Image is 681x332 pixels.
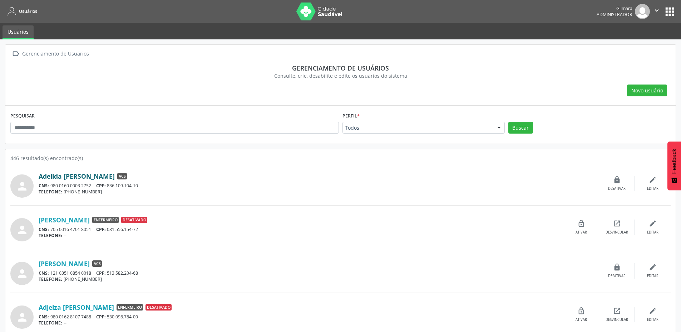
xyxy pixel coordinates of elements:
[39,216,90,224] a: [PERSON_NAME]
[647,274,658,279] div: Editar
[16,267,29,280] i: person
[647,186,658,191] div: Editar
[667,141,681,190] button: Feedback - Mostrar pesquisa
[342,111,360,122] label: Perfil
[92,217,119,223] span: Enfermeiro
[606,230,628,235] div: Desvincular
[16,311,29,324] i: person
[39,232,563,239] div: --
[613,263,621,271] i: lock
[96,226,106,232] span: CPF:
[39,270,49,276] span: CNS:
[16,180,29,193] i: person
[39,232,62,239] span: TELEFONE:
[39,303,114,311] a: Adjelza [PERSON_NAME]
[10,49,90,59] a:  Gerenciamento de Usuários
[671,149,677,174] span: Feedback
[631,87,663,94] span: Novo usuário
[5,5,37,17] a: Usuários
[650,4,663,19] button: 
[3,25,34,39] a: Usuários
[649,220,657,227] i: edit
[647,317,658,322] div: Editar
[613,220,621,227] i: open_in_new
[576,230,587,235] div: Ativar
[606,317,628,322] div: Desvincular
[608,186,626,191] div: Desativar
[653,6,661,14] i: 
[39,189,599,195] div: [PHONE_NUMBER]
[39,183,599,189] div: 980 0160 0003 2752 836.109.104-10
[627,85,667,97] button: Novo usuário
[39,320,62,326] span: TELEFONE:
[15,72,666,80] div: Consulte, crie, desabilite e edite os usuários do sistema
[10,49,21,59] i: 
[16,223,29,236] i: person
[577,307,585,315] i: lock_open
[608,274,626,279] div: Desativar
[647,230,658,235] div: Editar
[577,220,585,227] i: lock_open
[121,217,147,223] span: Desativado
[576,317,587,322] div: Ativar
[345,124,490,131] span: Todos
[597,5,632,11] div: Gilmara
[39,270,599,276] div: 121 0351 0854 0018 513.582.204-68
[19,8,37,14] span: Usuários
[117,173,127,179] span: ACS
[39,183,49,189] span: CNS:
[92,260,102,267] span: ACS
[39,189,62,195] span: TELEFONE:
[597,11,632,18] span: Administrador
[145,304,172,311] span: Desativado
[39,314,49,320] span: CNS:
[39,226,49,232] span: CNS:
[635,4,650,19] img: img
[15,64,666,72] div: Gerenciamento de usuários
[613,176,621,184] i: lock
[613,307,621,315] i: open_in_new
[39,260,90,268] a: [PERSON_NAME]
[117,304,143,311] span: Enfermeiro
[649,176,657,184] i: edit
[96,270,106,276] span: CPF:
[39,172,115,180] a: Adeilda [PERSON_NAME]
[96,314,106,320] span: CPF:
[508,122,533,134] button: Buscar
[39,320,563,326] div: --
[10,111,35,122] label: PESQUISAR
[10,154,671,162] div: 446 resultado(s) encontrado(s)
[39,276,599,282] div: [PHONE_NUMBER]
[649,307,657,315] i: edit
[39,314,563,320] div: 980 0162 8107 7488 530.098.784-00
[649,263,657,271] i: edit
[39,226,563,232] div: 705 0016 4701 8051 081.556.154-72
[663,5,676,18] button: apps
[21,49,90,59] div: Gerenciamento de Usuários
[39,276,62,282] span: TELEFONE:
[96,183,106,189] span: CPF:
